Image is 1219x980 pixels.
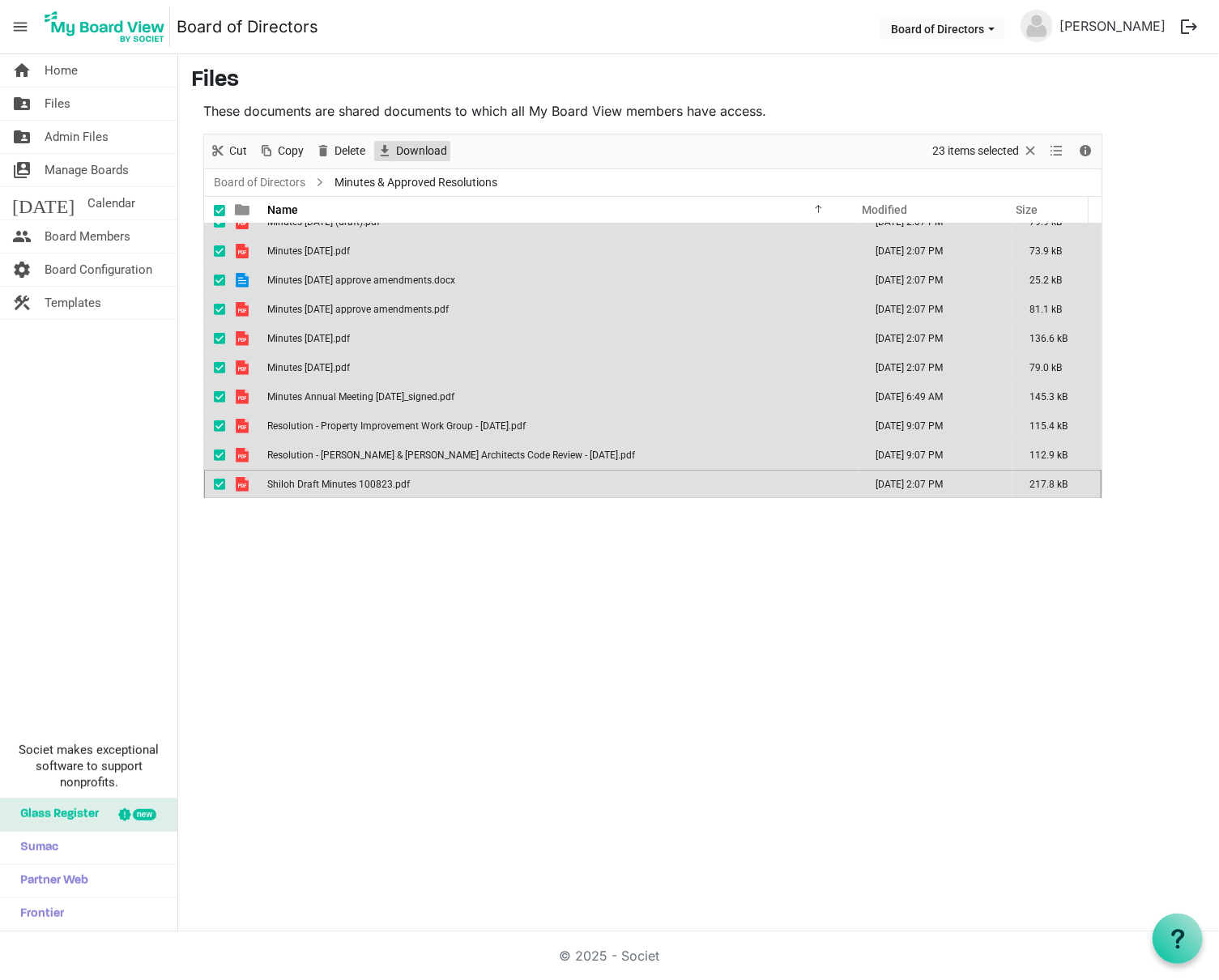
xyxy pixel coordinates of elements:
[859,411,1012,441] td: November 04, 2024 9:07 PM column header Modified
[267,420,526,432] span: Resolution - Property Improvement Work Group - [DATE].pdf
[1012,266,1102,295] td: 25.2 kB is template cell column header Size
[859,324,1012,353] td: October 09, 2024 2:07 PM column header Modified
[931,141,1021,161] span: 23 items selected
[12,54,32,87] span: home
[12,187,75,219] span: [DATE]
[262,411,859,441] td: Resolution - Property Improvement Work Group - 10-26-2024.pdf is template cell column header Name
[1012,382,1102,411] td: 145.3 kB is template cell column header Size
[262,441,859,470] td: Resolution - Reece & Rowe Architects Code Review - 10-25-2024.pdf is template cell column header ...
[45,287,101,319] span: Templates
[45,87,70,120] span: Files
[12,87,32,120] span: folder_shared
[927,134,1044,168] div: Clear selection
[45,220,130,253] span: Board Members
[262,295,859,324] td: Minutes 9-16-2007 approve amendments.pdf is template cell column header Name
[225,470,262,499] td: is template cell column header type
[225,411,262,441] td: is template cell column header type
[225,295,262,324] td: is template cell column header type
[267,333,350,344] span: Minutes [DATE].pdf
[262,382,859,411] td: Minutes Annual Meeting 10-13-2024_signed.pdf is template cell column header Name
[1012,295,1102,324] td: 81.1 kB is template cell column header Size
[859,236,1012,266] td: October 09, 2024 2:07 PM column header Modified
[225,324,262,353] td: is template cell column header type
[1012,236,1102,266] td: 73.9 kB is template cell column header Size
[262,236,859,266] td: Minutes 8-14-2011.pdf is template cell column header Name
[374,141,450,161] button: Download
[204,236,225,266] td: checkbox
[45,121,109,153] span: Admin Files
[87,187,135,219] span: Calendar
[262,470,859,499] td: Shiloh Draft Minutes 100823.pdf is template cell column header Name
[12,220,32,253] span: people
[267,245,350,257] span: Minutes [DATE].pdf
[267,275,455,286] span: Minutes [DATE] approve amendments.docx
[225,266,262,295] td: is template cell column header type
[859,353,1012,382] td: October 09, 2024 2:07 PM column header Modified
[262,266,859,295] td: Minutes 9-16-2007 approve amendments.docx is template cell column header Name
[12,121,32,153] span: folder_shared
[204,470,225,499] td: checkbox
[12,898,64,931] span: Frontier
[12,799,99,831] span: Glass Register
[45,154,129,186] span: Manage Boards
[204,134,253,168] div: Cut
[930,141,1042,161] button: Selection
[12,865,88,897] span: Partner Web
[1012,324,1102,353] td: 136.6 kB is template cell column header Size
[1047,141,1067,161] button: View dropdownbutton
[204,441,225,470] td: checkbox
[267,362,350,373] span: Minutes [DATE].pdf
[1021,10,1053,42] img: no-profile-picture.svg
[5,11,36,42] span: menu
[1075,141,1097,161] button: Details
[880,17,1005,40] button: Board of Directors dropdownbutton
[204,324,225,353] td: checkbox
[267,479,410,490] span: Shiloh Draft Minutes 100823.pdf
[267,391,454,403] span: Minutes Annual Meeting [DATE]_signed.pdf
[371,134,453,168] div: Download
[862,203,907,216] span: Modified
[133,809,156,820] div: new
[1016,203,1038,216] span: Size
[228,141,249,161] span: Cut
[207,141,250,161] button: Cut
[12,287,32,319] span: construction
[1072,134,1099,168] div: Details
[12,254,32,286] span: settings
[276,141,305,161] span: Copy
[1012,353,1102,382] td: 79.0 kB is template cell column header Size
[1172,10,1206,44] button: logout
[253,134,309,168] div: Copy
[394,141,449,161] span: Download
[859,295,1012,324] td: October 09, 2024 2:07 PM column header Modified
[225,353,262,382] td: is template cell column header type
[267,216,380,228] span: Minutes [DATE] (draft).pdf
[859,441,1012,470] td: November 04, 2024 9:07 PM column header Modified
[40,6,177,47] a: My Board View Logo
[267,450,635,461] span: Resolution - [PERSON_NAME] & [PERSON_NAME] Architects Code Review - [DATE].pdf
[40,6,170,47] img: My Board View Logo
[1012,441,1102,470] td: 112.9 kB is template cell column header Size
[262,353,859,382] td: Minutes 9-26-2021.pdf is template cell column header Name
[204,295,225,324] td: checkbox
[331,173,501,193] span: Minutes & Approved Resolutions
[1012,470,1102,499] td: 217.8 kB is template cell column header Size
[204,353,225,382] td: checkbox
[1053,10,1172,42] a: [PERSON_NAME]
[267,304,449,315] span: Minutes [DATE] approve amendments.pdf
[45,254,152,286] span: Board Configuration
[211,173,309,193] a: Board of Directors
[262,324,859,353] td: Minutes 9-16-2007.pdf is template cell column header Name
[225,382,262,411] td: is template cell column header type
[225,441,262,470] td: is template cell column header type
[45,54,78,87] span: Home
[859,470,1012,499] td: October 09, 2024 2:07 PM column header Modified
[859,382,1012,411] td: October 16, 2024 6:49 AM column header Modified
[267,203,298,216] span: Name
[191,67,1206,95] h3: Files
[859,266,1012,295] td: October 09, 2024 2:07 PM column header Modified
[177,11,318,43] a: Board of Directors
[333,141,367,161] span: Delete
[203,101,1102,121] p: These documents are shared documents to which all My Board View members have access.
[204,382,225,411] td: checkbox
